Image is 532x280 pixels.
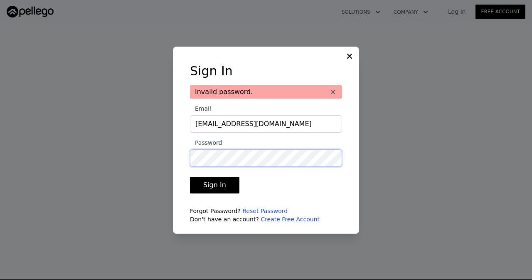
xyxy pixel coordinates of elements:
[190,177,239,193] button: Sign In
[261,216,320,223] a: Create Free Account
[190,149,342,167] input: Password
[190,85,342,99] div: Invalid password.
[242,208,288,214] a: Reset Password
[190,64,342,79] h3: Sign In
[329,88,337,96] button: ×
[190,115,342,133] input: Email
[190,139,222,146] span: Password
[190,207,342,223] div: Forgot Password? Don't have an account?
[190,105,211,112] span: Email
